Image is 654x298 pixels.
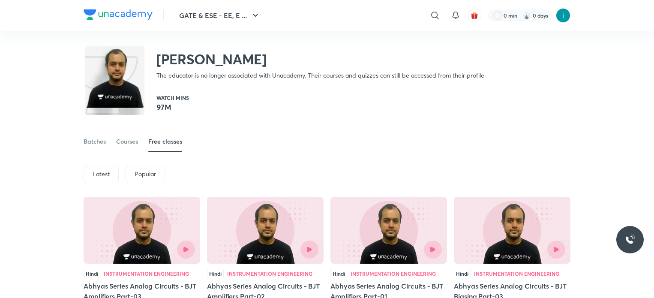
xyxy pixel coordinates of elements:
[84,9,153,20] img: Company Logo
[474,271,559,276] div: Instrumentation Engineering
[135,171,156,178] p: Popular
[84,131,106,152] a: Batches
[156,95,189,100] p: Watch mins
[116,137,138,146] div: Courses
[156,71,484,80] p: The educator is no longer associated with Unacademy. Their courses and quizzes can still be acces...
[93,171,110,178] p: Latest
[227,271,312,276] div: Instrumentation Engineering
[156,51,484,68] h2: [PERSON_NAME]
[454,269,471,278] div: Hindi
[84,269,100,278] div: Hindi
[625,235,635,245] img: ttu
[468,9,481,22] button: avatar
[156,102,189,112] p: 97M
[556,8,570,23] img: Sahil shivam
[84,137,106,146] div: Batches
[351,271,436,276] div: Instrumentation Engineering
[207,269,224,278] div: Hindi
[148,131,182,152] a: Free classes
[330,269,347,278] div: Hindi
[84,9,153,22] a: Company Logo
[104,271,189,276] div: Instrumentation Engineering
[148,137,182,146] div: Free classes
[116,131,138,152] a: Courses
[174,7,266,24] button: GATE & ESE - EE, E ...
[522,11,531,20] img: streak
[471,12,478,19] img: avatar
